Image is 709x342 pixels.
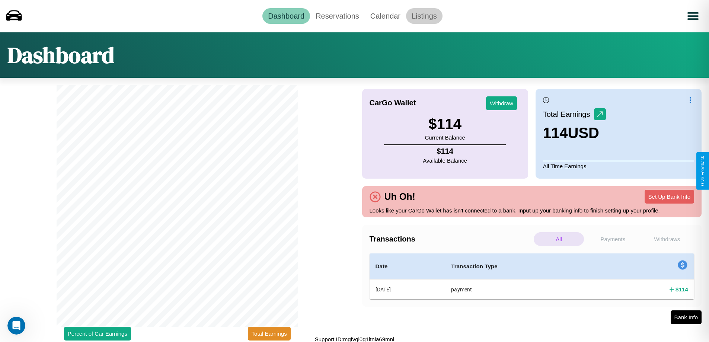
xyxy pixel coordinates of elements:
[683,6,703,26] button: Open menu
[423,156,467,166] p: Available Balance
[543,125,606,141] h3: 114 USD
[645,190,694,204] button: Set Up Bank Info
[381,191,419,202] h4: Uh Oh!
[370,99,416,107] h4: CarGo Wallet
[370,253,694,299] table: simple table
[543,108,594,121] p: Total Earnings
[676,285,688,293] h4: $ 114
[370,235,532,243] h4: Transactions
[543,161,694,171] p: All Time Earnings
[451,262,600,271] h4: Transaction Type
[7,40,114,70] h1: Dashboard
[588,232,638,246] p: Payments
[423,147,467,156] h4: $ 114
[700,156,705,186] div: Give Feedback
[534,232,584,246] p: All
[262,8,310,24] a: Dashboard
[671,310,702,324] button: Bank Info
[445,279,606,300] th: payment
[425,116,465,132] h3: $ 114
[406,8,443,24] a: Listings
[376,262,440,271] h4: Date
[7,317,25,335] iframe: Intercom live chat
[248,327,291,341] button: Total Earnings
[370,279,445,300] th: [DATE]
[370,205,694,215] p: Looks like your CarGo Wallet has isn't connected to a bank. Input up your banking info to finish ...
[310,8,365,24] a: Reservations
[486,96,517,110] button: Withdraw
[642,232,692,246] p: Withdraws
[64,327,131,341] button: Percent of Car Earnings
[365,8,406,24] a: Calendar
[425,132,465,143] p: Current Balance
